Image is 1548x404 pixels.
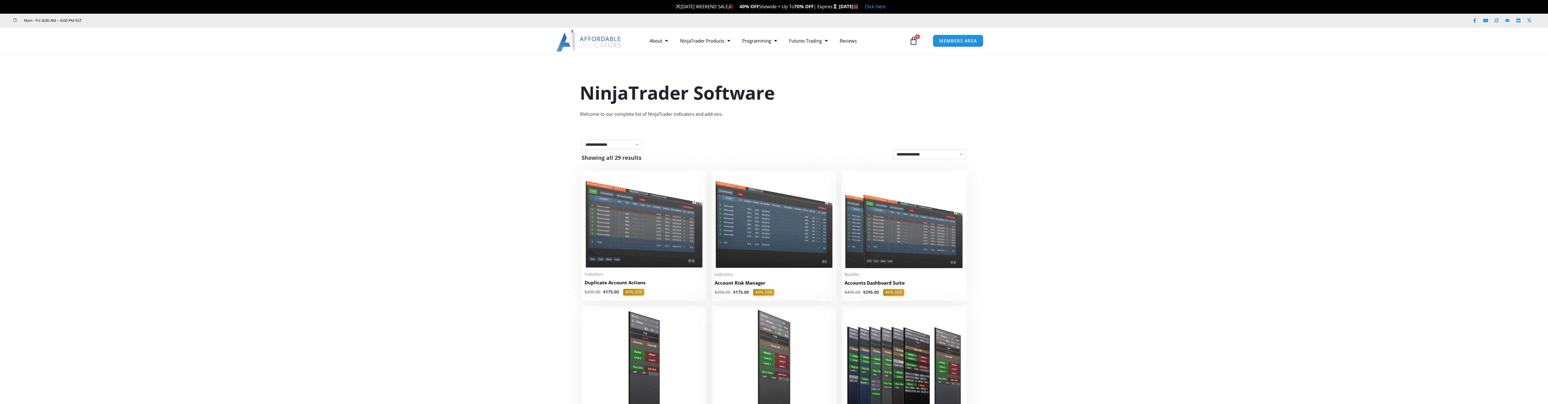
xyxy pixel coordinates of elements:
[834,34,863,48] a: Reviews
[733,289,749,295] bdi: 175.00
[715,289,717,295] span: $
[585,279,703,289] a: Duplicate Account Actions
[794,3,814,9] strong: 70% OFF
[863,289,879,295] bdi: 295.00
[580,110,969,118] div: Welcome to our complete list of NinjaTrader indicators and add-ons.
[603,289,619,295] bdi: 175.00
[22,17,82,24] span: Mon - Fri: 8:00 AM – 6:00 PM EST
[585,279,703,286] h2: Duplicate Account Actions
[845,173,963,268] img: Accounts Dashboard Suite
[933,35,983,47] a: MEMBERS AREA
[736,34,783,48] a: Programming
[715,280,833,289] a: Account Risk Manager
[740,3,759,9] strong: 40% OFF
[715,289,730,295] bdi: 295.00
[939,39,977,43] span: MEMBERS AREA
[556,30,622,52] img: LogoAI | Affordable Indicators – NinjaTrader
[753,289,774,296] span: 40% OFF
[585,173,703,268] img: Duplicate Account Actions
[865,3,886,9] a: Click Here
[883,289,904,296] span: 40% OFF
[728,4,733,9] img: 🎉
[585,289,587,295] span: $
[863,289,866,295] span: $
[839,3,859,9] strong: [DATE]
[715,280,833,286] h2: Account Risk Manager
[603,289,606,295] span: $
[90,17,181,23] iframe: Customer reviews powered by Trustpilot
[845,289,860,295] bdi: 495.00
[644,34,674,48] a: About
[580,80,969,105] h1: NinjaTrader Software
[733,289,736,295] span: $
[893,149,966,159] select: Shop order
[854,4,858,9] img: 🏭
[915,34,920,39] span: 0
[623,289,644,296] span: 40% OFF
[585,289,600,295] bdi: 295.00
[582,155,641,160] p: Showing all 29 results
[845,280,963,289] a: Accounts Dashboard Suite
[845,272,963,277] span: Bundles
[585,272,703,277] span: Indicators
[676,4,680,9] img: 🛠️
[715,272,833,277] span: Indicators
[783,34,834,48] a: Futures Trading
[674,34,736,48] a: NinjaTrader Products
[845,280,963,286] h2: Accounts Dashboard Suite
[675,3,839,9] span: [DATE] WEEKEND SALE Sitewide + Up To | Expires
[845,289,847,295] span: $
[715,173,833,268] img: Account Risk Manager
[900,32,927,50] a: 0
[833,4,837,9] img: ⌛
[644,34,908,48] nav: Menu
